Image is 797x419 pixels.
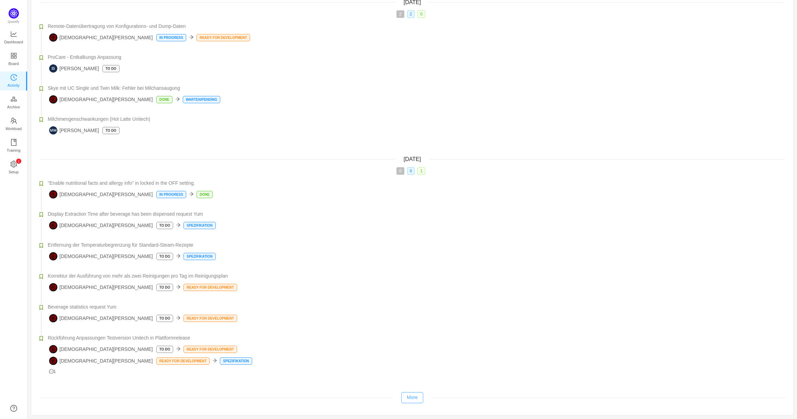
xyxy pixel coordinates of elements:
[49,126,99,135] span: [PERSON_NAME]
[157,358,210,364] p: Ready for Development
[16,159,21,164] sup: 1
[176,284,181,289] i: icon: arrow-right
[103,65,119,72] p: To Do
[5,122,22,136] span: Workload
[184,315,237,322] p: Ready for Development
[7,100,20,114] span: Archive
[49,126,57,135] img: MM
[8,78,20,92] span: Activity
[49,369,54,374] i: icon: message
[220,358,251,364] p: Spezifikation
[183,96,220,103] p: Warten/Pending
[9,57,19,71] span: Board
[4,35,23,49] span: Dashboard
[49,252,153,260] span: [DEMOGRAPHIC_DATA][PERSON_NAME]
[197,191,212,198] p: Done
[49,95,57,104] img: CH
[48,116,150,123] span: Milchmengenschwankungen (Hot Latte Unitech)
[49,190,57,198] img: CH
[157,96,172,103] p: Done
[10,52,17,59] i: icon: appstore
[10,74,17,81] i: icon: history
[48,241,785,249] a: Entfernung der Temperaturbegrenzung für Standard-Steam-Rezepte
[10,405,17,412] a: icon: question-circle
[10,31,17,45] a: Dashboard
[197,34,250,41] p: Ready for Development
[49,314,153,322] span: [DEMOGRAPHIC_DATA][PERSON_NAME]
[48,211,203,218] span: Display Extraction Time after beverage has been dispensed request Yum
[48,54,785,61] a: ProCare - Entkalkungs Anpassung
[10,96,17,110] a: Archive
[48,23,186,30] span: Remote-Datenübertragung von Konfigurations- und Dump-Daten
[212,358,217,363] i: icon: arrow-right
[49,221,153,229] span: [DEMOGRAPHIC_DATA][PERSON_NAME]
[176,346,181,351] i: icon: arrow-right
[157,253,173,260] p: To Do
[176,315,181,320] i: icon: arrow-right
[157,284,173,291] p: To Do
[7,143,20,157] span: Training
[49,64,57,73] img: IS
[48,54,121,61] span: ProCare - Entkalkungs Anpassung
[10,74,17,88] a: Activity
[48,303,116,311] span: Beverage statistics request Yum
[184,346,237,353] p: Ready for Development
[48,241,193,249] span: Entfernung der Temperaturbegrenzung für Standard-Steam-Rezepte
[175,97,180,101] i: icon: arrow-right
[401,392,423,403] button: More
[49,33,153,42] span: [DEMOGRAPHIC_DATA][PERSON_NAME]
[49,345,153,353] span: [DEMOGRAPHIC_DATA][PERSON_NAME]
[10,31,17,37] i: icon: line-chart
[407,167,415,175] span: 6
[48,180,785,187] a: "Enable nutritional facts and allergy info" in locked in the OFF setting.
[417,10,425,18] span: 0
[10,139,17,153] a: Training
[10,96,17,103] i: icon: gold
[49,95,153,104] span: [DEMOGRAPHIC_DATA][PERSON_NAME]
[49,221,57,229] img: CH
[184,222,215,229] p: Spezifikation
[9,8,19,19] img: Quantify
[189,35,194,40] i: icon: arrow-right
[417,167,425,175] span: 1
[49,64,99,73] span: [PERSON_NAME]
[10,117,17,124] i: icon: team
[396,167,404,175] span: 0
[48,334,190,342] span: Rückführung Anpassungen Testversion Unitech in Plattformrelease
[176,254,181,258] i: icon: arrow-right
[48,334,785,342] a: Rückführung Anpassungen Testversion Unitech in Plattformrelease
[184,253,215,260] p: Spezifikation
[49,357,153,365] span: [DEMOGRAPHIC_DATA][PERSON_NAME]
[49,33,57,42] img: CH
[48,85,785,92] a: Skye mit UC Single und Twin Milk: Fehler bei Milchansaugung
[157,191,186,198] p: In Progress
[48,180,195,187] span: "Enable nutritional facts and allergy info" in locked in the OFF setting.
[157,315,173,322] p: To Do
[49,283,57,291] img: CH
[176,223,181,227] i: icon: arrow-right
[49,190,153,198] span: [DEMOGRAPHIC_DATA][PERSON_NAME]
[49,357,57,365] img: CH
[48,272,785,280] a: Korrektur der Ausführung von mehr als zwei Reinigungen pro Tag im Reinigungsplan
[49,252,57,260] img: CH
[18,159,19,164] p: 1
[404,156,421,162] span: [DATE]
[48,211,785,218] a: Display Extraction Time after beverage has been dispensed request Yum
[9,165,19,179] span: Setup
[48,23,785,30] a: Remote-Datenübertragung von Konfigurations- und Dump-Daten
[49,314,57,322] img: CH
[10,118,17,131] a: Workload
[157,34,186,41] p: In Progress
[396,10,404,18] span: 2
[49,283,153,291] span: [DEMOGRAPHIC_DATA][PERSON_NAME]
[10,139,17,146] i: icon: book
[48,272,228,280] span: Korrektur der Ausführung von mehr als zwei Reinigungen pro Tag im Reinigungsplan
[184,284,237,291] p: Ready for Development
[49,345,57,353] img: CH
[189,192,194,196] i: icon: arrow-right
[8,20,20,23] span: Quantify
[157,222,173,229] p: To Do
[48,116,785,123] a: Milchmengenschwankungen (Hot Latte Unitech)
[10,161,17,175] a: icon: settingSetup
[157,346,173,353] p: To Do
